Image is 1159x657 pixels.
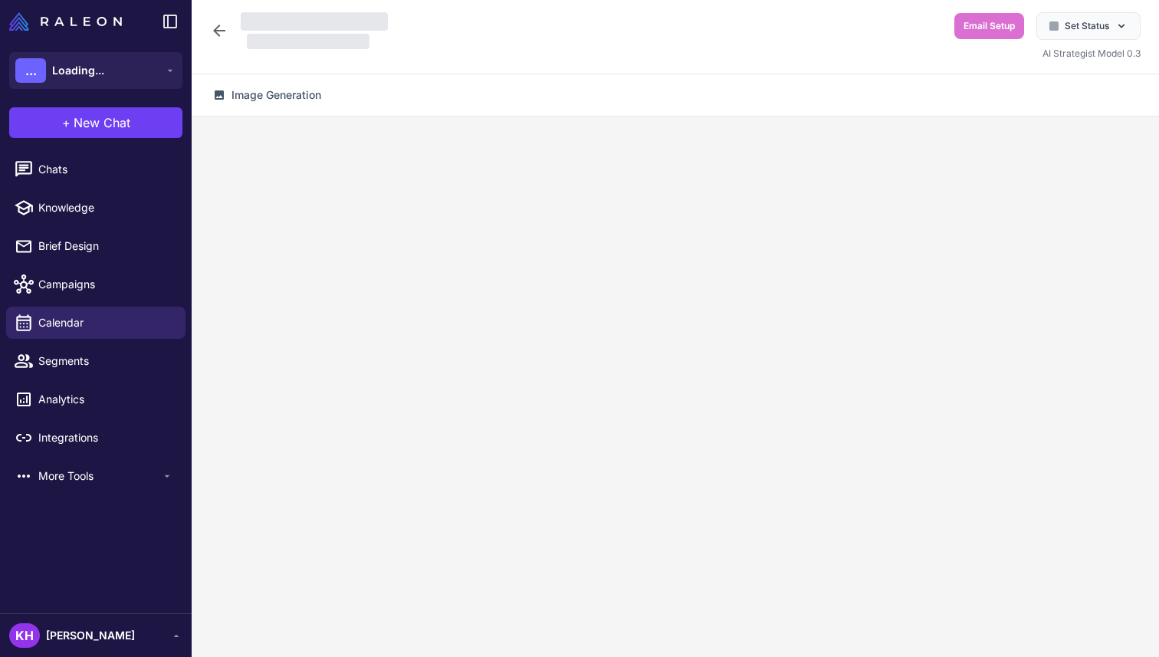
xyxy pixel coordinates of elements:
[62,113,71,132] span: +
[964,19,1015,33] span: Email Setup
[6,230,186,262] a: Brief Design
[6,383,186,416] a: Analytics
[38,161,173,178] span: Chats
[954,13,1024,39] button: Email Setup
[15,58,46,83] div: ...
[6,192,186,224] a: Knowledge
[6,268,186,301] a: Campaigns
[38,238,173,255] span: Brief Design
[1065,19,1109,33] span: Set Status
[1042,48,1141,59] span: AI Strategist Model 0.3
[38,199,173,216] span: Knowledge
[6,345,186,377] a: Segments
[38,429,173,446] span: Integrations
[74,113,130,132] span: New Chat
[9,12,128,31] a: Raleon Logo
[38,391,173,408] span: Analytics
[38,353,173,370] span: Segments
[6,153,186,186] a: Chats
[38,468,161,485] span: More Tools
[9,52,182,89] button: ...Loading...
[9,107,182,138] button: +New Chat
[38,276,173,293] span: Campaigns
[6,307,186,339] a: Calendar
[9,12,122,31] img: Raleon Logo
[231,87,321,103] span: Image Generation
[204,80,330,110] button: Image Generation
[52,62,104,79] span: Loading...
[9,623,40,648] div: KH
[46,627,135,644] span: [PERSON_NAME]
[6,422,186,454] a: Integrations
[38,314,173,331] span: Calendar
